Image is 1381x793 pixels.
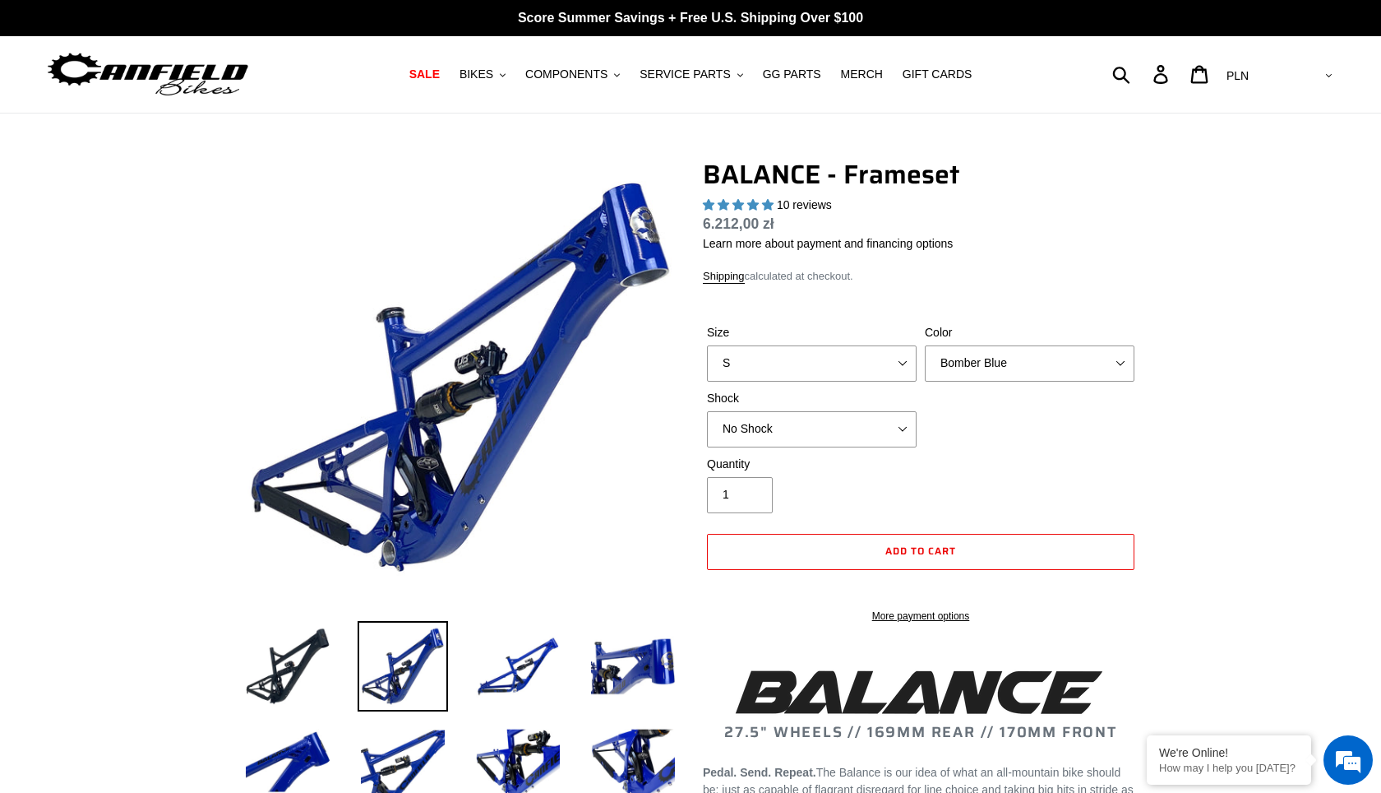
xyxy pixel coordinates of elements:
[885,543,956,559] span: Add to cart
[755,63,829,86] a: GG PARTS
[703,216,774,232] span: 6.212,00 zł
[460,67,493,81] span: BIKES
[242,621,333,712] img: Load image into Gallery viewer, BALANCE - Frameset
[703,766,816,779] b: Pedal. Send. Repeat.
[1159,746,1299,759] div: We're Online!
[401,63,448,86] a: SALE
[777,198,832,211] span: 10 reviews
[833,63,891,86] a: MERCH
[703,159,1139,190] h1: BALANCE - Frameset
[1159,762,1299,774] p: How may I help you today?
[703,268,1139,285] div: calculated at checkout.
[925,324,1134,341] label: Color
[707,534,1134,570] button: Add to cart
[703,270,745,284] a: Shipping
[640,67,730,81] span: SERVICE PARTS
[707,324,917,341] label: Size
[841,67,883,81] span: MERCH
[703,237,953,250] a: Learn more about payment and financing options
[588,621,678,712] img: Load image into Gallery viewer, BALANCE - Frameset
[763,67,821,81] span: GG PARTS
[473,621,563,712] img: Load image into Gallery viewer, BALANCE - Frameset
[703,665,1139,742] h2: 27.5" WHEELS // 169MM REAR // 170MM FRONT
[707,609,1134,624] a: More payment options
[517,63,628,86] button: COMPONENTS
[631,63,751,86] button: SERVICE PARTS
[409,67,440,81] span: SALE
[903,67,972,81] span: GIFT CARDS
[707,390,917,407] label: Shock
[1121,56,1163,92] input: Search
[703,198,777,211] span: 5.00 stars
[45,49,251,100] img: Canfield Bikes
[451,63,514,86] button: BIKES
[358,621,448,712] img: Load image into Gallery viewer, BALANCE - Frameset
[525,67,607,81] span: COMPONENTS
[894,63,981,86] a: GIFT CARDS
[707,456,917,473] label: Quantity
